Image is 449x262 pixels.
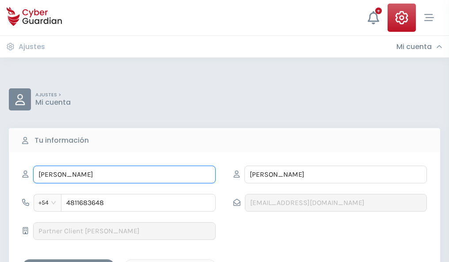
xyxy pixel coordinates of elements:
[19,42,45,51] h3: Ajustes
[396,42,432,51] h3: Mi cuenta
[38,196,57,209] span: +54
[34,135,89,146] b: Tu información
[396,42,442,51] div: Mi cuenta
[35,98,71,107] p: Mi cuenta
[35,92,71,98] p: AJUSTES >
[375,8,382,14] div: +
